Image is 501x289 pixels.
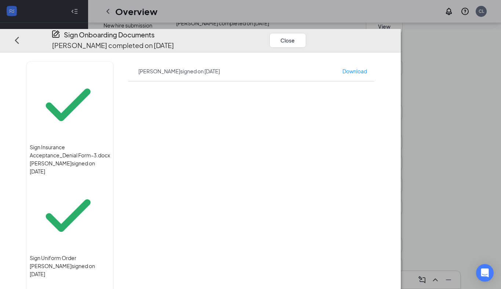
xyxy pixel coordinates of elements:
h4: Sign Onboarding Documents [64,30,155,40]
svg: Checkmark [30,66,106,143]
span: Download [342,68,367,74]
button: Close [269,33,306,47]
div: [PERSON_NAME] signed on [DATE] [138,67,220,75]
span: Sign Uniform Order [30,254,110,262]
a: Download [342,67,367,75]
svg: CompanyDocumentIcon [51,30,60,39]
div: Open Intercom Messenger [476,264,494,282]
div: [PERSON_NAME] signed on [DATE] [30,159,110,175]
div: [PERSON_NAME] signed on [DATE] [30,262,110,278]
p: [PERSON_NAME] completed on [DATE] [52,40,174,50]
svg: Checkmark [30,177,106,254]
span: Sign Insurance Acceptance_Denial Form-3.docx [30,143,110,159]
